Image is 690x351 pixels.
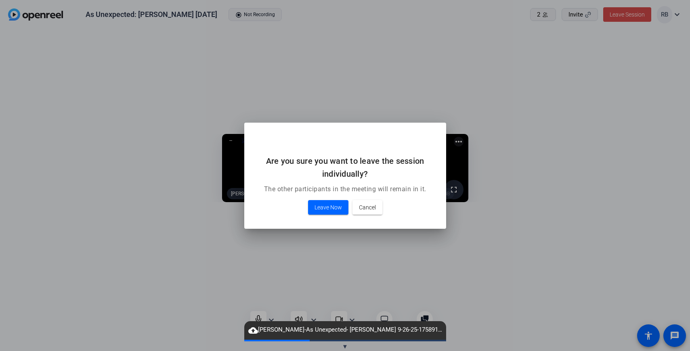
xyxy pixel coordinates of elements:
span: Cancel [359,203,376,212]
p: The other participants in the meeting will remain in it. [254,184,436,194]
span: Leave Now [315,203,342,212]
h2: Are you sure you want to leave the session individually? [254,155,436,180]
button: Leave Now [308,200,348,215]
button: Cancel [352,200,382,215]
span: ▼ [342,343,348,350]
mat-icon: cloud_upload [248,326,258,335]
span: [PERSON_NAME]-As Unexpected- [PERSON_NAME] 9-26-25-1758917870960-webcam [244,325,446,335]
